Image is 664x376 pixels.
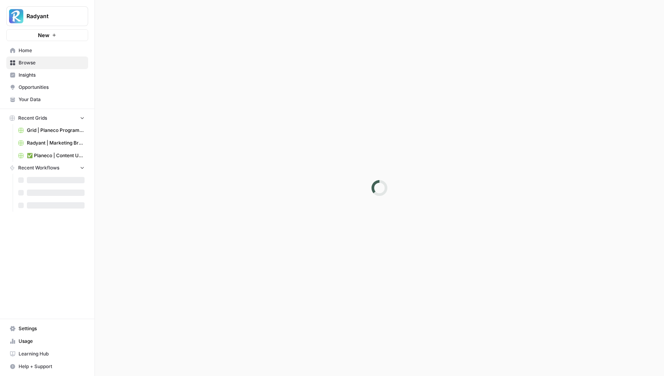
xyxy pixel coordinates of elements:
[15,149,88,162] a: ✅ Planeco | Content Update at Scale
[27,152,85,159] span: ✅ Planeco | Content Update at Scale
[6,81,88,94] a: Opportunities
[6,112,88,124] button: Recent Grids
[15,137,88,149] a: Radyant | Marketing Breakdowns
[19,363,85,370] span: Help + Support
[6,44,88,57] a: Home
[27,139,85,147] span: Radyant | Marketing Breakdowns
[6,162,88,174] button: Recent Workflows
[26,12,74,20] span: Radyant
[6,348,88,360] a: Learning Hub
[19,47,85,54] span: Home
[6,56,88,69] a: Browse
[19,96,85,103] span: Your Data
[19,59,85,66] span: Browse
[6,69,88,81] a: Insights
[18,115,47,122] span: Recent Grids
[6,335,88,348] a: Usage
[15,124,88,137] a: Grid | Planeco Programmatic Cluster
[19,325,85,332] span: Settings
[6,322,88,335] a: Settings
[38,31,49,39] span: New
[6,6,88,26] button: Workspace: Radyant
[19,350,85,357] span: Learning Hub
[19,71,85,79] span: Insights
[9,9,23,23] img: Radyant Logo
[6,29,88,41] button: New
[27,127,85,134] span: Grid | Planeco Programmatic Cluster
[19,338,85,345] span: Usage
[6,93,88,106] a: Your Data
[6,360,88,373] button: Help + Support
[19,84,85,91] span: Opportunities
[18,164,59,171] span: Recent Workflows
